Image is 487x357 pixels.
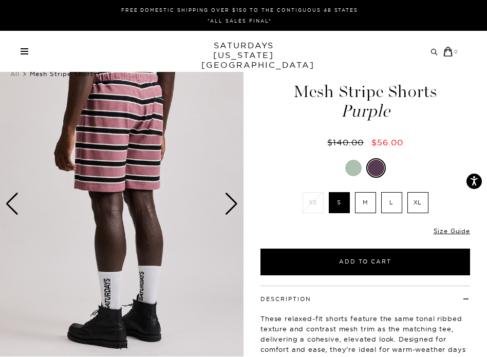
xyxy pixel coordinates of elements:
[434,227,470,235] a: Size Guide
[260,249,470,275] button: Add to Cart
[10,70,20,78] a: All
[30,70,97,78] span: Mesh Stripe Shorts
[371,137,403,147] span: $56.00
[454,49,459,54] small: 0
[443,47,459,57] a: 0
[381,192,402,213] label: L
[201,41,286,70] a: SATURDAYS[US_STATE][GEOGRAPHIC_DATA]
[355,192,376,213] label: M
[407,192,428,213] label: XL
[327,137,368,147] del: $140.00
[252,83,478,120] h1: Mesh Stripe Shorts
[329,192,350,213] label: S
[25,17,455,25] p: *ALL SALES FINAL*
[25,6,455,14] p: FREE DOMESTIC SHIPPING OVER $150 TO THE CONTIGUOUS 48 STATES
[115,342,120,351] span: 3
[252,103,478,120] span: Purple
[224,193,238,215] div: Next slide
[260,296,311,302] button: Description
[5,193,19,215] div: Previous slide
[123,342,128,351] span: 4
